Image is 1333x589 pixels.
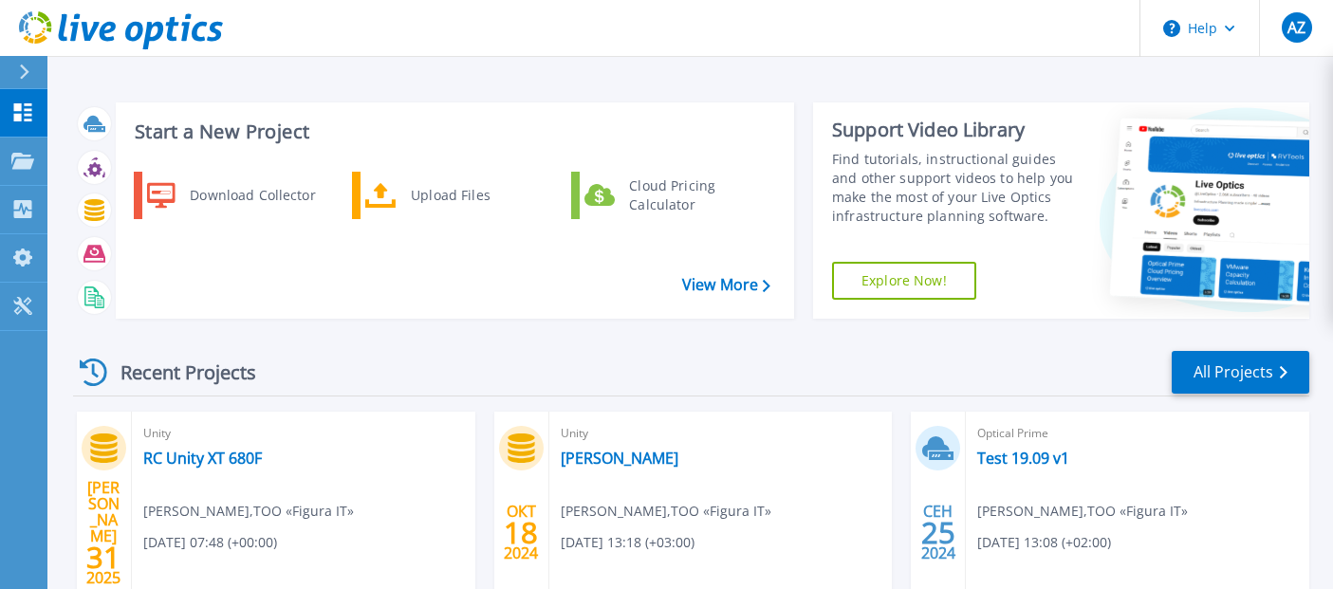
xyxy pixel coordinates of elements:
span: [PERSON_NAME] , TOO «Figura IT» [143,501,354,522]
span: Optical Prime [977,423,1298,444]
a: Upload Files [352,172,546,219]
div: Support Video Library [832,118,1080,142]
a: View More [682,276,770,294]
span: 31 [86,549,120,565]
span: [DATE] 13:18 (+03:00) [561,532,694,553]
div: Find tutorials, instructional guides and other support videos to help you make the most of your L... [832,150,1080,226]
div: ОКТ 2024 [503,498,539,567]
div: СЕН 2024 [920,498,956,567]
span: AZ [1287,20,1305,35]
span: Unity [143,423,464,444]
a: Cloud Pricing Calculator [571,172,766,219]
span: Unity [561,423,881,444]
a: RC Unity XT 680F [143,449,262,468]
a: All Projects [1172,351,1309,394]
span: [PERSON_NAME] , TOO «Figura IT» [977,501,1188,522]
a: Explore Now! [832,262,976,300]
div: Upload Files [401,176,542,214]
div: Cloud Pricing Calculator [620,176,760,214]
div: Download Collector [180,176,324,214]
div: [PERSON_NAME] 2025 [85,498,121,567]
a: [PERSON_NAME] [561,449,678,468]
span: 25 [921,525,955,541]
span: 18 [504,525,538,541]
span: [DATE] 07:48 (+00:00) [143,532,277,553]
div: Recent Projects [73,349,282,396]
a: Download Collector [134,172,328,219]
a: Test 19.09 v1 [977,449,1069,468]
h3: Start a New Project [135,121,769,142]
span: [DATE] 13:08 (+02:00) [977,532,1111,553]
span: [PERSON_NAME] , TOO «Figura IT» [561,501,771,522]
